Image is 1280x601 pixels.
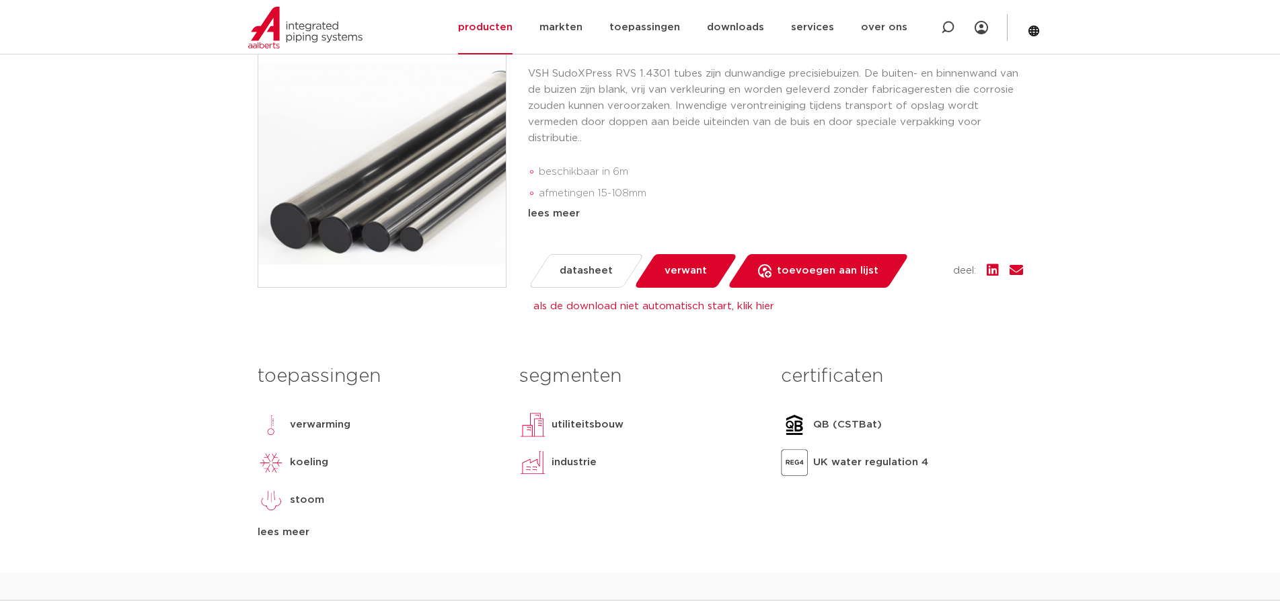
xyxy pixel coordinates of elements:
[533,301,774,311] a: als de download niet automatisch start, klik hier
[665,260,707,282] span: verwant
[552,417,624,433] p: utiliteitsbouw
[953,263,976,279] span: deel:
[519,363,761,390] h3: segmenten
[258,524,499,540] div: lees meer
[777,260,878,282] span: toevoegen aan lijst
[552,454,597,471] p: industrie
[290,492,324,508] p: stoom
[781,363,1022,390] h3: certificaten
[290,417,350,433] p: verwarming
[527,254,644,288] a: datasheet
[258,40,506,287] img: Product Image for VSH SudoXPress RVS buis 1.4301 (AISI304)
[519,449,546,476] img: industrie
[258,411,285,438] img: verwarming
[813,417,882,433] p: QB (CSTBat)
[539,161,1023,183] li: beschikbaar in 6m
[539,183,1023,204] li: afmetingen 15-108mm
[633,254,737,288] a: verwant
[290,454,328,471] p: koeling
[258,363,499,390] h3: toepassingen
[258,487,285,514] img: stoom
[813,454,928,471] p: UK water regulation 4
[528,206,1023,222] div: lees meer
[258,449,285,476] img: koeling
[528,66,1023,147] p: VSH SudoXPress RVS 1.4301 tubes zijn dunwandige precisiebuizen. De buiten- en binnenwand van de b...
[519,411,546,438] img: utiliteitsbouw
[781,411,808,438] img: QB (CSTBat)
[781,449,808,476] img: UK water regulation 4
[560,260,613,282] span: datasheet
